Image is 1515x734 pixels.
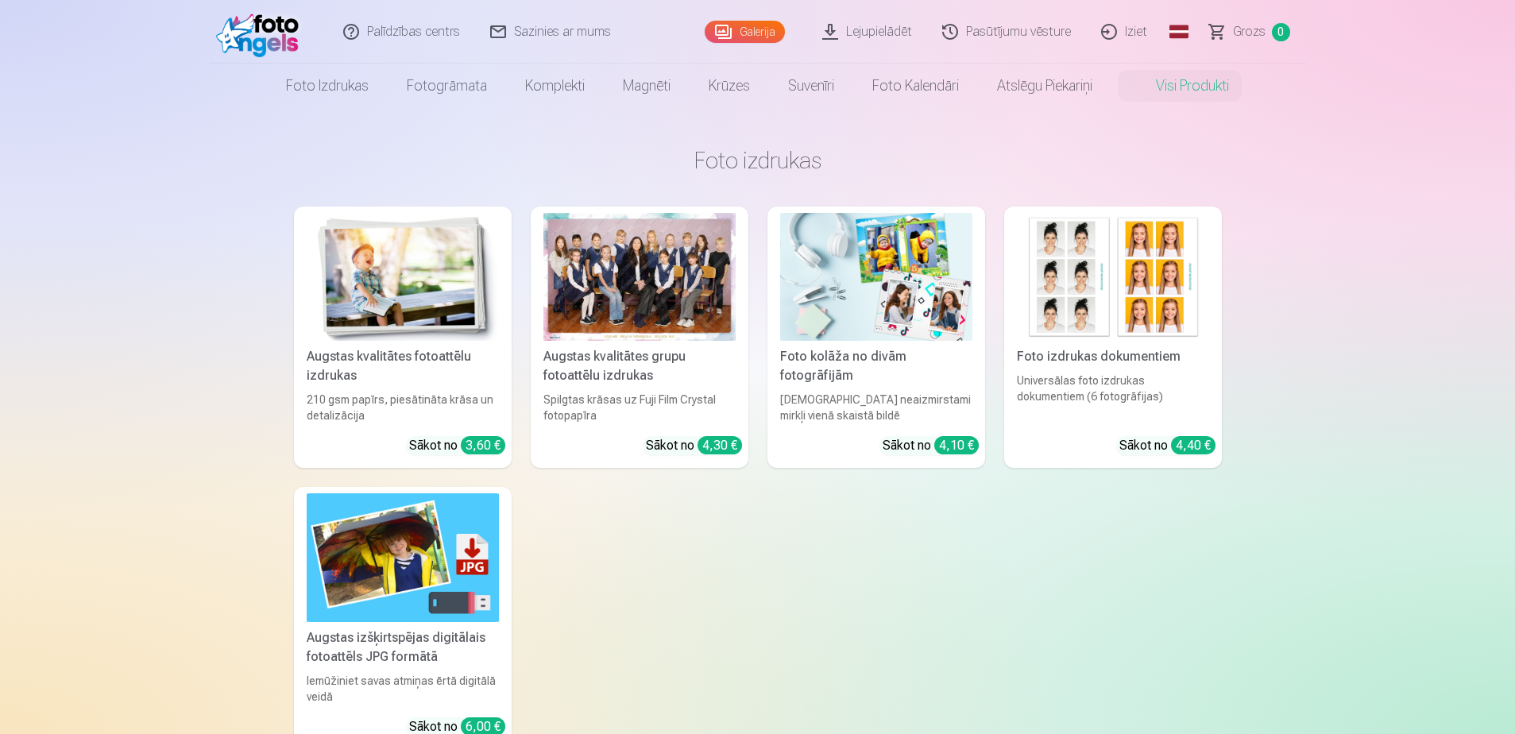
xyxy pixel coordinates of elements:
a: Magnēti [604,64,690,108]
div: Sākot no [1119,436,1215,455]
div: 4,10 € [934,436,979,454]
div: Sākot no [883,436,979,455]
img: Augstas kvalitātes fotoattēlu izdrukas [307,213,499,341]
a: Visi produkti [1111,64,1248,108]
a: Galerija [705,21,785,43]
div: Iemūžiniet savas atmiņas ērtā digitālā veidā [300,673,505,705]
a: Komplekti [506,64,604,108]
a: Augstas kvalitātes grupu fotoattēlu izdrukasSpilgtas krāsas uz Fuji Film Crystal fotopapīraSākot ... [531,207,748,468]
span: Grozs [1233,22,1266,41]
div: Augstas kvalitātes grupu fotoattēlu izdrukas [537,347,742,385]
a: Fotogrāmata [388,64,506,108]
img: Foto kolāža no divām fotogrāfijām [780,213,972,341]
div: Sākot no [646,436,742,455]
a: Atslēgu piekariņi [978,64,1111,108]
a: Foto izdrukas dokumentiemFoto izdrukas dokumentiemUniversālas foto izdrukas dokumentiem (6 fotogr... [1004,207,1222,468]
img: Augstas izšķirtspējas digitālais fotoattēls JPG formātā [307,493,499,621]
div: Spilgtas krāsas uz Fuji Film Crystal fotopapīra [537,392,742,423]
div: Augstas izšķirtspējas digitālais fotoattēls JPG formātā [300,628,505,666]
h3: Foto izdrukas [307,146,1209,175]
a: Suvenīri [769,64,853,108]
a: Augstas kvalitātes fotoattēlu izdrukasAugstas kvalitātes fotoattēlu izdrukas210 gsm papīrs, piesā... [294,207,512,468]
a: Foto kolāža no divām fotogrāfijāmFoto kolāža no divām fotogrāfijām[DEMOGRAPHIC_DATA] neaizmirstam... [767,207,985,468]
div: Augstas kvalitātes fotoattēlu izdrukas [300,347,505,385]
div: 3,60 € [461,436,505,454]
a: Krūzes [690,64,769,108]
div: Sākot no [409,436,505,455]
a: Foto kalendāri [853,64,978,108]
div: Foto kolāža no divām fotogrāfijām [774,347,979,385]
div: 4,40 € [1171,436,1215,454]
img: /fa1 [216,6,307,57]
div: 210 gsm papīrs, piesātināta krāsa un detalizācija [300,392,505,423]
a: Foto izdrukas [267,64,388,108]
div: Foto izdrukas dokumentiem [1011,347,1215,366]
img: Foto izdrukas dokumentiem [1017,213,1209,341]
span: 0 [1272,23,1290,41]
div: [DEMOGRAPHIC_DATA] neaizmirstami mirkļi vienā skaistā bildē [774,392,979,423]
div: 4,30 € [698,436,742,454]
div: Universālas foto izdrukas dokumentiem (6 fotogrāfijas) [1011,373,1215,423]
